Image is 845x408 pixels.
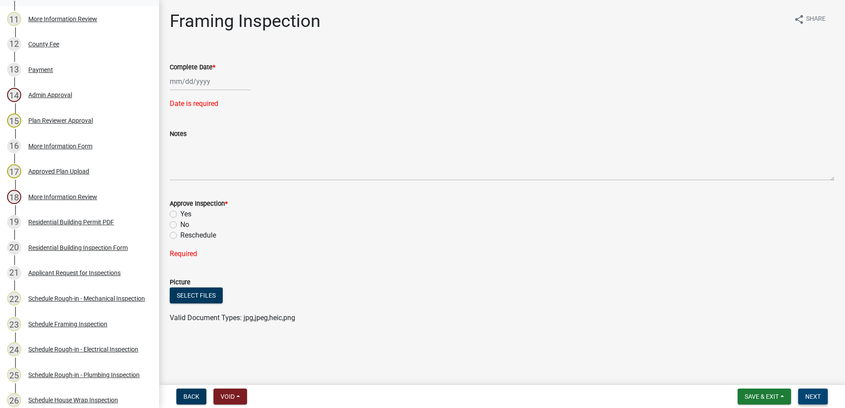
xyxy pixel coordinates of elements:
div: More Information Form [28,143,92,149]
label: Reschedule [180,230,216,241]
label: Approve Inspection [170,201,228,207]
div: 23 [7,317,21,331]
div: 12 [7,37,21,51]
div: 11 [7,12,21,26]
h1: Framing Inspection [170,11,320,32]
button: Next [798,389,828,404]
div: 20 [7,241,21,255]
label: Notes [170,131,187,137]
span: Share [806,14,826,25]
span: Back [183,393,199,400]
label: Yes [180,209,191,219]
div: Date is required [170,98,834,109]
div: Residential Building Permit PDF [28,219,114,225]
div: Approved Plan Upload [28,168,89,174]
span: Valid Document Types: jpg,jpeg,heic,png [170,314,295,322]
button: Save & Exit [738,389,791,404]
button: Select files [170,287,223,303]
input: mm/dd/yyyy [170,72,251,91]
div: 18 [7,190,21,204]
span: Void [221,393,235,400]
div: Payment [28,67,53,73]
div: Required [170,249,834,259]
div: More Information Review [28,194,97,200]
i: share [794,14,804,25]
div: Schedule Rough-in - Mechanical Inspection [28,295,145,302]
button: Back [176,389,206,404]
button: Void [213,389,247,404]
button: shareShare [787,11,833,28]
div: 19 [7,215,21,229]
div: Residential Building Inspection Form [28,245,128,251]
label: Complete Date [170,64,215,71]
div: 14 [7,88,21,102]
div: 22 [7,291,21,306]
div: Schedule House Wrap Inspection [28,397,118,403]
div: 26 [7,393,21,407]
div: Admin Approval [28,92,72,98]
span: Save & Exit [745,393,779,400]
div: Schedule Framing Inspection [28,321,107,327]
div: County Fee [28,41,59,47]
div: Plan Reviewer Approval [28,117,93,124]
div: More Information Review [28,16,97,22]
div: 21 [7,266,21,280]
span: Next [805,393,821,400]
label: No [180,219,189,230]
div: 24 [7,342,21,356]
div: 17 [7,164,21,178]
div: Schedule Rough-in - Electrical Inspection [28,346,138,352]
div: 16 [7,139,21,153]
div: 13 [7,63,21,77]
label: Picture [170,280,190,286]
div: Schedule Rough-in - Plumbing Inspection [28,372,140,378]
div: Applicant Request for Inspections [28,270,121,276]
div: 15 [7,113,21,128]
div: 25 [7,368,21,382]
